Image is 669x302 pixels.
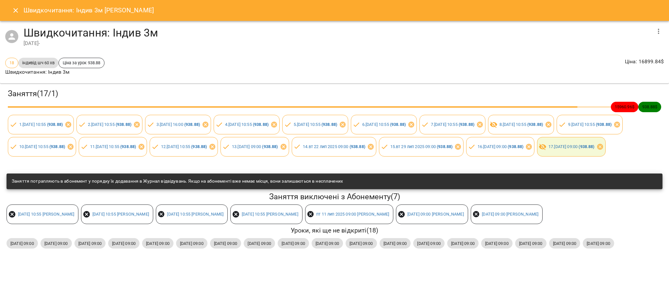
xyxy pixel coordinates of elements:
h4: Швидкочитання: Індив 3м [24,26,651,39]
b: ( 938.88 ) [47,122,63,127]
a: [DATE] 10:55 [PERSON_NAME] [18,212,74,217]
span: [DATE] 09:00 [108,240,139,247]
span: [DATE] 09:00 [583,240,614,247]
span: [DATE] 09:00 [380,240,411,247]
b: ( 938.88 ) [116,122,131,127]
a: [DATE] 10:55 [PERSON_NAME] [242,212,298,217]
a: [DATE] 09:00 [PERSON_NAME] [482,212,538,217]
a: 17.[DATE] 09:00 (938.88) [548,144,595,149]
a: 13.[DATE] 09:00 (938.88) [232,144,278,149]
span: [DATE] 09:00 [312,240,343,247]
b: ( 938.88 ) [437,144,452,149]
span: [DATE] 09:00 [481,240,513,247]
div: 3.[DATE] 16:00 (938.88) [145,115,211,134]
span: [DATE] 09:00 [515,240,547,247]
span: [DATE] 09:00 [346,240,377,247]
a: 2.[DATE] 10:55 (938.88) [88,122,131,127]
b: ( 938.88 ) [579,144,594,149]
b: ( 938.88 ) [253,122,269,127]
span: [DATE] 09:00 [74,240,106,247]
b: ( 938.88 ) [49,144,65,149]
p: Ціна : 16899.84 $ [625,58,664,66]
b: ( 938.88 ) [321,122,337,127]
span: [DATE] 09:00 [176,240,207,247]
b: ( 938.88 ) [191,144,207,149]
button: Close [8,3,24,18]
a: 10.[DATE] 10:55 (938.88) [19,144,65,149]
span: [DATE] 09:00 [244,240,275,247]
div: 2.[DATE] 10:55 (938.88) [76,115,142,134]
a: 15.вт 29 лип 2025 09:00 (938.88) [390,144,453,149]
a: 14.вт 22 лип 2025 09:00 (938.88) [303,144,365,149]
a: 4.[DATE] 10:55 (938.88) [225,122,269,127]
b: ( 938.88 ) [508,144,523,149]
a: 1.[DATE] 10:55 (938.88) [19,122,63,127]
span: [DATE] 09:00 [142,240,173,247]
span: [DATE] 09:00 [210,240,241,247]
b: ( 938.88 ) [120,144,136,149]
h3: Заняття ( 17 / 1 ) [8,89,661,99]
div: 14.вт 22 лип 2025 09:00 (938.88) [292,137,376,157]
b: ( 938.88 ) [596,122,612,127]
a: [DATE] 09:00 [PERSON_NAME] [407,212,464,217]
span: Ціна за урок 938.88 [59,60,105,66]
b: ( 938.88 ) [459,122,474,127]
a: 8.[DATE] 10:55 (938.88) [499,122,543,127]
a: 9.[DATE] 10:55 (938.88) [568,122,612,127]
a: 3.[DATE] 16:00 (938.88) [156,122,200,127]
b: ( 938.88 ) [527,122,543,127]
div: [DATE] - [24,39,651,47]
span: [DATE] 09:00 [7,240,38,247]
b: ( 938.88 ) [350,144,365,149]
div: 11.[DATE] 10:55 (938.88) [79,137,147,157]
a: 7.[DATE] 10:55 (938.88) [431,122,474,127]
span: індивід шч 60 хв [18,60,58,66]
div: 1.[DATE] 10:55 (938.88) [8,115,74,134]
a: 11.[DATE] 10:55 (938.88) [90,144,136,149]
div: 10.[DATE] 10:55 (938.88) [8,137,76,157]
b: ( 938.88 ) [184,122,200,127]
div: 5.[DATE] 10:55 (938.88) [282,115,348,134]
a: 16.[DATE] 09:00 (938.88) [478,144,524,149]
div: 12.[DATE] 10:55 (938.88) [150,137,218,157]
div: Заняття потрапляють в абонемент у порядку їх додавання в Журнал відвідувань. Якщо на абонементі в... [12,175,343,187]
span: 15960.96 $ [611,104,638,110]
a: 5.[DATE] 10:55 (938.88) [294,122,337,127]
h6: Швидкочитання: Індив 3м [PERSON_NAME] [24,5,154,15]
span: 938.88 $ [638,104,661,110]
a: 6.[DATE] 10:55 (938.88) [362,122,406,127]
h6: Уроки, які ще не відкриті ( 18 ) [7,225,662,235]
a: [DATE] 10:55 [PERSON_NAME] [92,212,149,217]
div: 8.[DATE] 10:55 (938.88) [488,115,554,134]
p: Швидкочитання: Індив 3м [5,68,105,76]
b: ( 938.88 ) [390,122,406,127]
div: 13.[DATE] 09:00 (938.88) [220,137,289,157]
div: 7.[DATE] 10:55 (938.88) [419,115,485,134]
a: пт 11 лип 2025 09:00 [PERSON_NAME] [316,212,389,217]
b: ( 938.88 ) [262,144,278,149]
span: 18 [6,60,18,66]
span: [DATE] 09:00 [41,240,72,247]
div: 9.[DATE] 10:55 (938.88) [557,115,623,134]
span: [DATE] 09:00 [447,240,479,247]
div: 6.[DATE] 10:55 (938.88) [351,115,417,134]
a: [DATE] 10:55 [PERSON_NAME] [167,212,223,217]
span: [DATE] 09:00 [278,240,309,247]
a: 12.[DATE] 10:55 (938.88) [161,144,207,149]
div: 4.[DATE] 10:55 (938.88) [214,115,280,134]
span: [DATE] 09:00 [413,240,445,247]
span: [DATE] 09:00 [549,240,580,247]
div: 15.вт 29 лип 2025 09:00 (938.88) [379,137,464,157]
div: 16.[DATE] 09:00 (938.88) [466,137,534,157]
div: 17.[DATE] 09:00 (938.88) [537,137,605,157]
h5: Заняття виключені з Абонементу ( 7 ) [7,192,662,202]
